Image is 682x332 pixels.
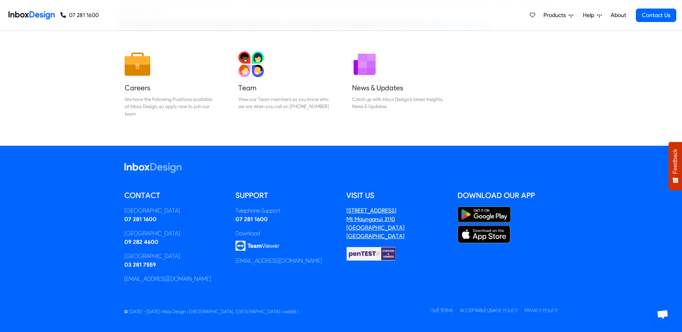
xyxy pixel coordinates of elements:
[124,163,182,173] img: logo_inboxdesign_white.svg
[346,190,447,201] h5: Visit us
[608,8,628,22] a: About
[238,52,264,77] img: 2022_01_13_icon_team.svg
[124,261,156,268] a: 03 281 7559
[583,11,597,20] span: Help
[124,239,158,245] a: 09 282 4600
[346,207,405,240] a: [STREET_ADDRESS]Mt Maunganui 3110[GEOGRAPHIC_DATA][GEOGRAPHIC_DATA]
[430,308,453,313] a: Our Terms
[233,46,336,123] a: Team View our Team members so you know who we are when you call on [PHONE_NUMBER]
[636,9,676,22] a: Contact Us
[238,83,330,93] h5: Team
[346,250,396,257] a: Checked & Verified by penTEST
[125,52,150,77] img: 2022_01_13_icon_job.svg
[124,190,225,201] h5: Contact
[543,11,569,20] span: Products
[125,96,216,117] div: We have the following Positions available at Inbox Design, so apply now to join our team
[60,11,99,20] a: 07 281 1600
[346,207,405,240] address: [STREET_ADDRESS] Mt Maunganui 3110 [GEOGRAPHIC_DATA] [GEOGRAPHIC_DATA]
[541,8,576,22] a: Products
[124,275,211,282] a: [EMAIL_ADDRESS][DOMAIN_NAME]
[672,149,678,174] span: Feedback
[458,190,558,201] h5: Download our App
[236,257,322,264] a: [EMAIL_ADDRESS][DOMAIN_NAME]
[124,216,157,223] a: 07 281 1600
[652,304,673,325] a: Open chat
[236,207,336,215] div: Telephone Support
[669,142,682,190] button: Feedback - Show survey
[119,46,222,123] a: Careers We have the following Positions available at Inbox Design, so apply now to join our team
[458,225,511,243] img: Apple App Store
[124,252,225,261] div: [GEOGRAPHIC_DATA]
[460,308,518,313] a: Acceptable Usage Policy
[236,229,336,238] div: Download
[346,46,449,123] a: News & Updates Catch up with Inbox Design's latest Insights, News & Updates.
[352,96,444,110] div: Catch up with Inbox Design's latest Insights, News & Updates.
[124,229,225,238] div: [GEOGRAPHIC_DATA]
[238,96,330,110] div: View our Team members so you know who we are when you call on [PHONE_NUMBER]
[352,52,378,77] img: 2022_01_12_icon_newsletter.svg
[125,83,216,93] h5: Careers
[236,241,280,251] img: logo_teamviewer.svg
[352,83,444,93] h5: News & Updates
[346,246,396,261] img: Checked & Verified by penTEST
[124,309,298,314] span: © [DATE] - [DATE] Inbox Design | [GEOGRAPHIC_DATA], [GEOGRAPHIC_DATA] | web88 |
[580,8,605,22] a: Help
[124,207,225,215] div: [GEOGRAPHIC_DATA]
[458,207,511,223] img: Google Play Store
[524,308,558,313] a: Privacy Policy
[236,216,268,223] a: 07 281 1600
[236,190,336,201] h5: Support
